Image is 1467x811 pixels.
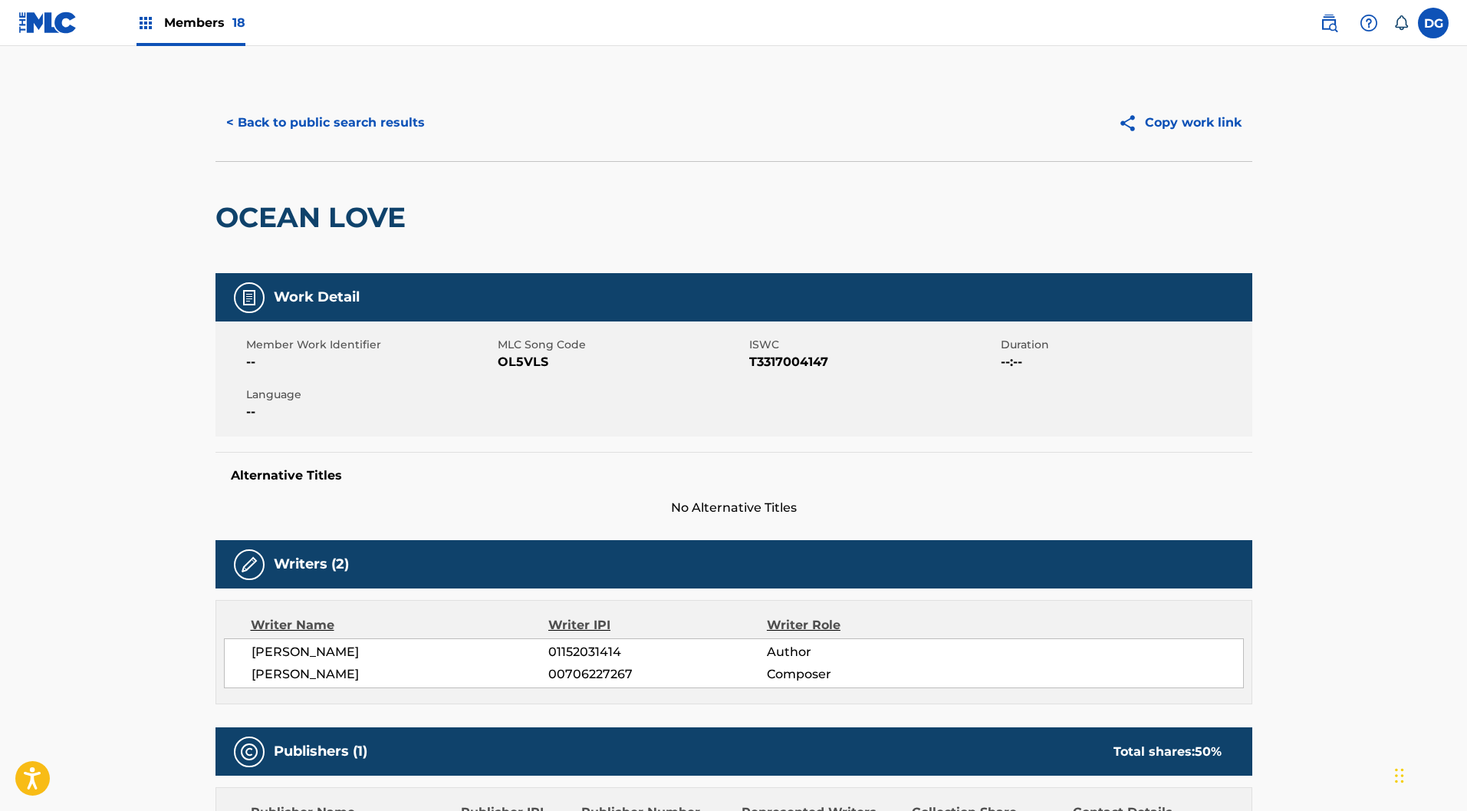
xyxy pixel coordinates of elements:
[1424,542,1467,675] iframe: Resource Center
[749,337,997,353] span: ISWC
[548,643,766,661] span: 01152031414
[498,353,745,371] span: OL5VLS
[240,556,258,574] img: Writers
[246,387,494,403] span: Language
[1360,14,1378,32] img: help
[246,403,494,421] span: --
[1113,743,1222,761] div: Total shares:
[137,14,155,32] img: Top Rightsholders
[548,665,766,684] span: 00706227267
[164,14,245,31] span: Members
[215,499,1252,517] span: No Alternative Titles
[251,616,549,635] div: Writer Name
[1195,744,1222,759] span: 50 %
[240,288,258,307] img: Work Detail
[749,353,997,371] span: T3317004147
[246,353,494,371] span: --
[767,643,965,661] span: Author
[240,743,258,761] img: Publishers
[274,743,367,760] h5: Publishers (1)
[1314,8,1344,38] a: Public Search
[1001,337,1248,353] span: Duration
[215,200,413,235] h2: OCEAN LOVE
[252,665,549,684] span: [PERSON_NAME]
[1418,8,1449,38] div: User Menu
[548,616,767,635] div: Writer IPI
[767,616,965,635] div: Writer Role
[1395,753,1404,799] div: Drag
[274,556,349,573] h5: Writers (2)
[498,337,745,353] span: MLC Song Code
[246,337,494,353] span: Member Work Identifier
[215,104,436,142] button: < Back to public search results
[232,15,245,30] span: 18
[274,288,360,306] h5: Work Detail
[18,12,77,34] img: MLC Logo
[767,665,965,684] span: Composer
[1107,104,1252,142] button: Copy work link
[231,468,1237,483] h5: Alternative Titles
[1393,15,1409,31] div: Notifications
[1320,14,1338,32] img: search
[1354,8,1384,38] div: Help
[252,643,549,661] span: [PERSON_NAME]
[1118,114,1145,133] img: Copy work link
[1001,353,1248,371] span: --:--
[1390,737,1467,811] iframe: Chat Widget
